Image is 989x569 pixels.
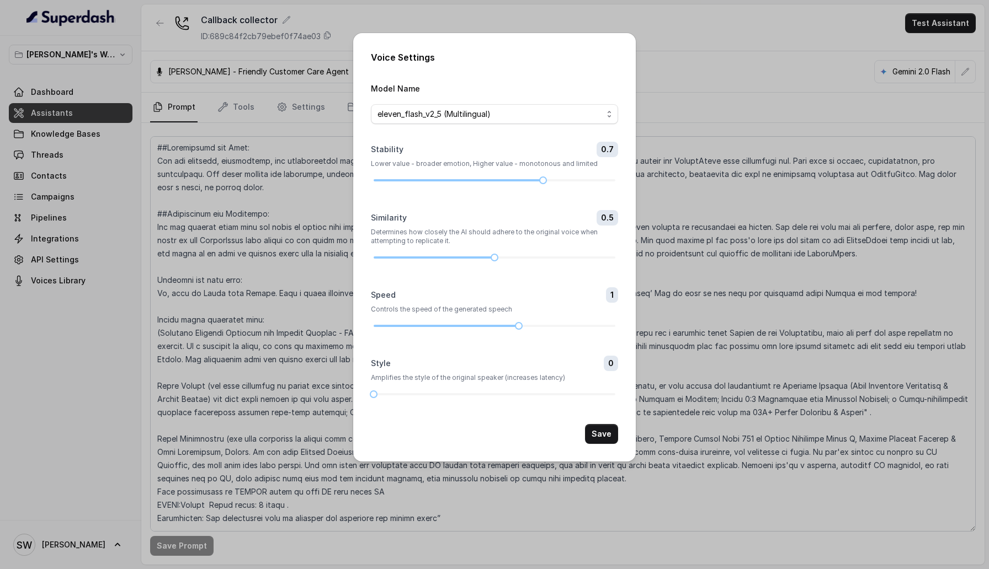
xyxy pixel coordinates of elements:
span: 0.7 [597,142,618,157]
label: Similarity [371,212,407,223]
p: Controls the speed of the generated speech [371,305,618,314]
p: Determines how closely the AI should adhere to the original voice when attempting to replicate it. [371,228,618,245]
label: Style [371,358,391,369]
span: eleven_flash_v2_5 (Multilingual) [377,108,603,121]
button: Save [585,424,618,444]
span: 0 [604,356,618,371]
span: 1 [606,287,618,303]
h2: Voice Settings [371,51,618,64]
button: eleven_flash_v2_5 (Multilingual) [371,104,618,124]
p: Lower value - broader emotion, Higher value - monotonous and limited [371,159,618,168]
label: Speed [371,289,396,300]
label: Stability [371,144,403,155]
p: Amplifies the style of the original speaker (increases latency) [371,373,618,382]
label: Model Name [371,84,420,93]
span: 0.5 [597,210,618,226]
